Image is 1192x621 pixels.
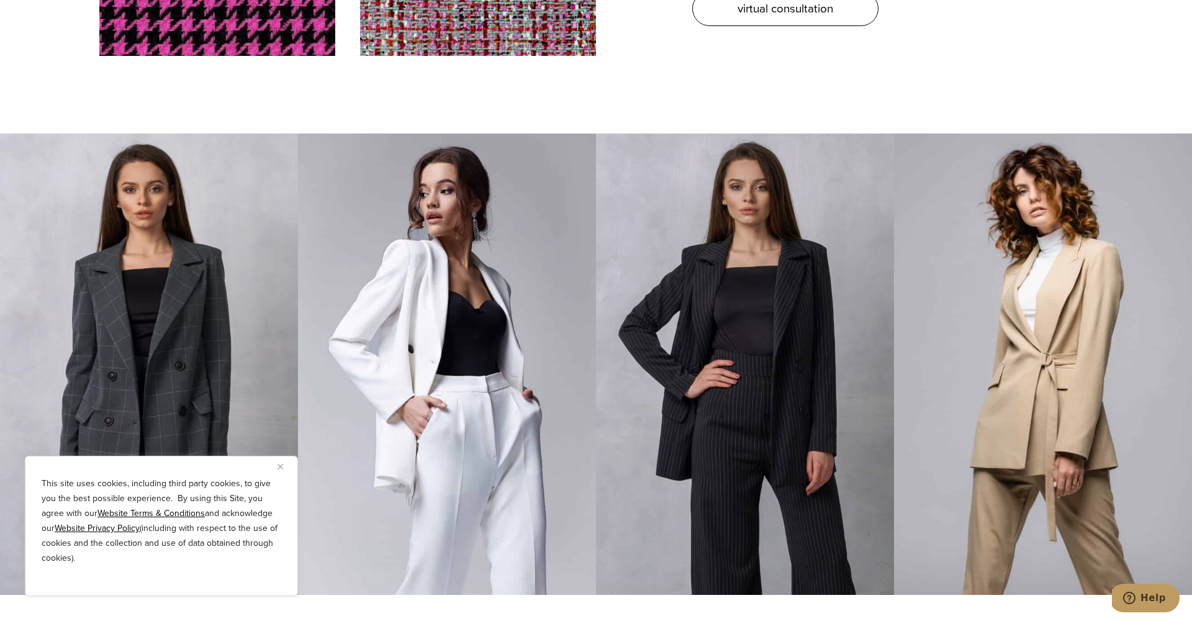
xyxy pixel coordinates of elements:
[278,464,283,469] img: Close
[298,134,596,594] img: White open double breasted women's bespoke pant suit.
[1112,584,1180,615] iframe: Opens a widget where you can chat to one of our agents
[42,476,281,566] p: This site uses cookies, including third party cookies, to give you the best possible experience. ...
[894,134,1192,594] img: Woman's khaki color bespoke pant suit double breasted.
[55,522,140,535] a: Website Privacy Policy
[97,507,205,520] a: Website Terms & Conditions
[278,459,292,474] button: Close
[596,134,894,594] img: Woman's black custom made suit.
